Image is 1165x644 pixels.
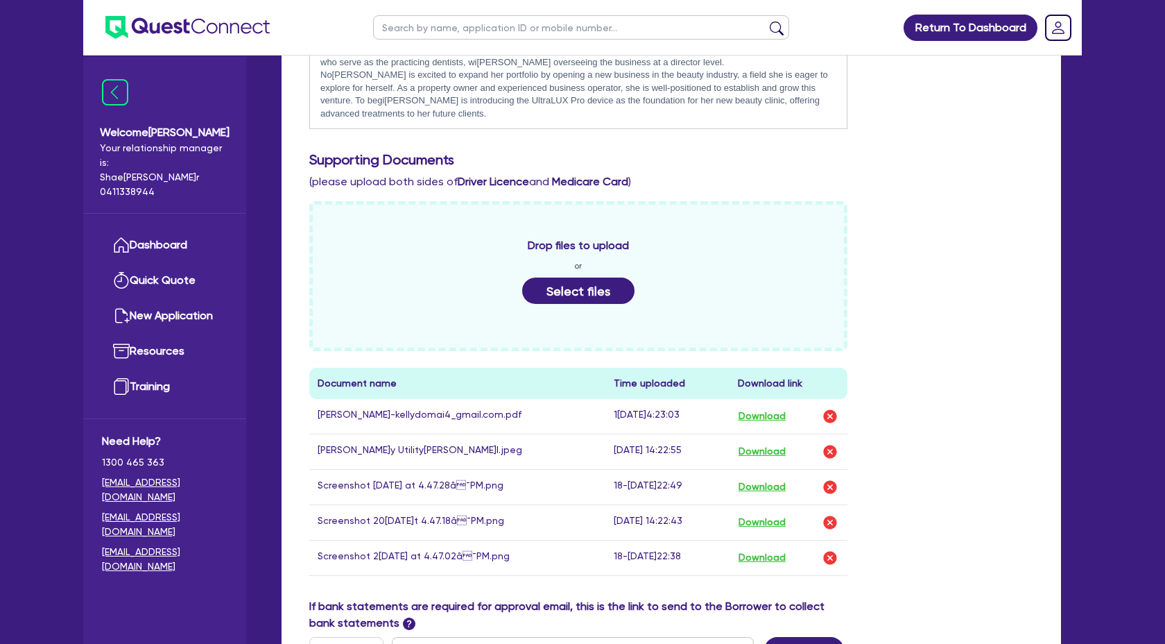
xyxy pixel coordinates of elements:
p: No[PERSON_NAME] is excited to expand her portfolio by opening a new business in the beauty indust... [320,69,836,120]
b: Medicare Card [552,175,628,188]
input: Search by name, application ID or mobile number... [373,15,789,40]
span: 1300 465 363 [102,455,227,470]
th: Download link [730,368,847,399]
a: Quick Quote [102,263,227,298]
img: delete-icon [822,550,838,566]
td: Screenshot 2[DATE] at 4.47.02â¯PM.png [309,540,605,575]
a: [EMAIL_ADDRESS][DOMAIN_NAME] [102,475,227,505]
td: [DATE] 14:22:55 [605,434,730,469]
span: Your relationship manager is: Shae [PERSON_NAME]r 0411338944 [100,141,230,199]
img: quick-quote [113,272,130,289]
img: delete-icon [822,408,838,425]
button: Download [738,407,786,425]
b: Driver Licence [458,175,529,188]
th: Time uploaded [605,368,730,399]
a: Dashboard [102,228,227,263]
span: Welcome [PERSON_NAME] [100,124,230,141]
button: Download [738,478,786,496]
td: Screenshot 20[DATE]t 4.47.18â¯PM.png [309,505,605,540]
td: [PERSON_NAME]y Utility[PERSON_NAME]l.jpeg [309,434,605,469]
label: If bank statements are required for approval email, this is the link to send to the Borrower to c... [309,598,847,632]
a: Resources [102,334,227,369]
td: 18-[DATE]22:38 [605,540,730,575]
span: Drop files to upload [528,237,629,254]
button: Download [738,443,786,461]
td: 18-[DATE]22:49 [605,469,730,505]
img: resources [113,343,130,359]
span: or [574,260,582,272]
img: delete-icon [822,514,838,531]
a: Return To Dashboard [904,15,1037,41]
a: Training [102,369,227,405]
a: New Application [102,298,227,334]
img: icon-menu-close [102,79,128,105]
button: Download [738,549,786,567]
img: delete-icon [822,479,838,495]
th: Document name [309,368,605,399]
h3: Supporting Documents [309,151,1033,168]
img: delete-icon [822,443,838,460]
a: [EMAIL_ADDRESS][DOMAIN_NAME] [102,510,227,539]
img: training [113,378,130,395]
button: Select files [522,278,635,304]
td: [PERSON_NAME]-kellydomai4_gmail.com.pdf [309,399,605,434]
span: ? [403,618,415,630]
a: [EMAIL_ADDRESS][DOMAIN_NAME] [102,545,227,574]
span: (please upload both sides of and ) [309,175,631,188]
td: Screenshot [DATE] at 4.47.28â¯PM.png [309,469,605,505]
img: quest-connect-logo-blue [105,16,270,39]
span: Need Help? [102,433,227,450]
img: new-application [113,307,130,324]
button: Download [738,514,786,532]
a: Dropdown toggle [1040,10,1076,46]
td: 1[DATE]4:23:03 [605,399,730,434]
td: [DATE] 14:22:43 [605,505,730,540]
